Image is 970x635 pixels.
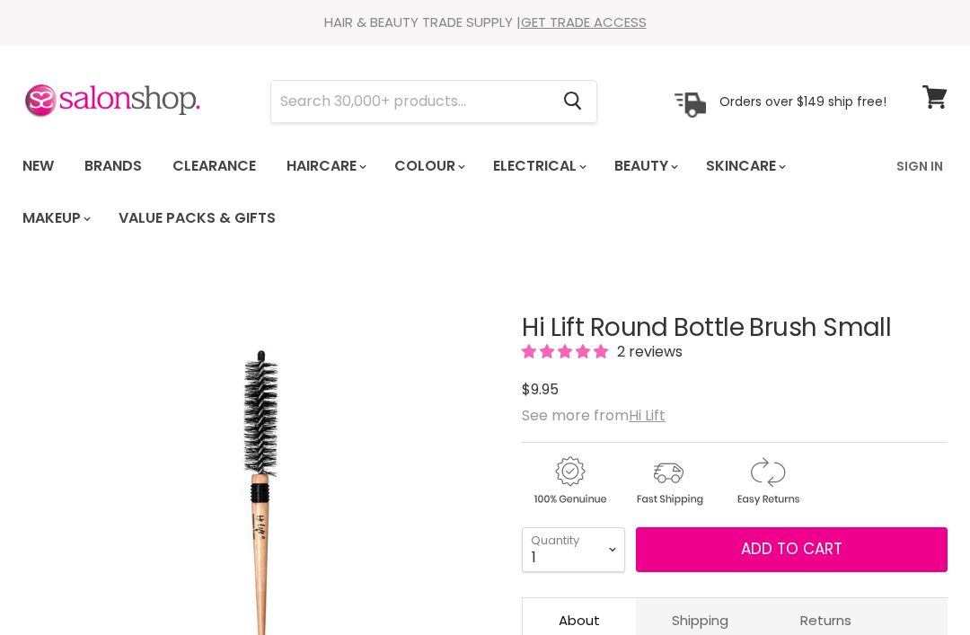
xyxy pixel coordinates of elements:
h1: Hi Lift Round Bottle Brush Small [522,314,948,342]
button: Search [549,81,596,122]
p: Orders over $149 ship free! [719,93,886,109]
span: 5.00 stars [522,341,612,362]
a: GET TRADE ACCESS [521,13,647,31]
img: genuine.gif [522,454,617,508]
a: Skincare [692,147,797,185]
a: Hi Lift [629,405,666,426]
span: $9.95 [522,379,559,400]
a: Value Packs & Gifts [105,199,289,237]
a: Makeup [9,199,101,237]
a: Brands [71,147,155,185]
input: Search [271,81,549,122]
a: Colour [381,147,476,185]
a: Beauty [601,147,689,185]
ul: Main menu [9,140,886,244]
select: Quantity [522,527,625,572]
a: Electrical [480,147,597,185]
span: 2 reviews [612,341,683,362]
a: Haircare [273,147,377,185]
img: returns.gif [719,454,815,508]
span: See more from [522,405,666,426]
img: shipping.gif [621,454,716,508]
button: Add to cart [636,527,948,572]
span: Add to cart [741,538,842,560]
form: Product [270,80,597,123]
a: New [9,147,67,185]
a: Sign In [886,147,954,185]
a: Clearance [159,147,269,185]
